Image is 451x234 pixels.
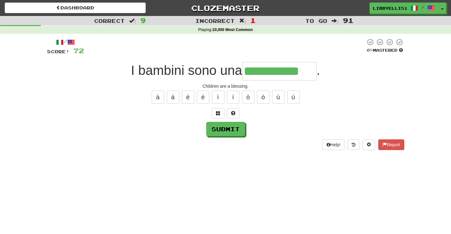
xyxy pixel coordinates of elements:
[212,108,224,119] button: Switch sentence to multiple choice alt+p
[242,91,254,104] button: ò
[367,48,373,53] span: 0 %
[317,63,320,78] span: .
[94,18,125,24] span: Correct
[373,5,407,11] span: Libbyellis1
[323,139,345,150] button: Help!
[227,108,239,119] button: Single letter hint - you only get 1 per sentence and score half the points! alt+h
[365,48,404,53] div: Mastered
[47,83,404,89] div: Children are a blessing.
[167,91,179,104] button: á
[348,139,359,150] button: Round history (alt+y)
[227,91,239,104] button: í
[47,38,84,46] div: /
[140,17,146,24] span: 9
[155,3,296,13] a: Clozemaster
[129,18,136,23] span: :
[378,139,404,150] button: Report
[343,17,354,24] span: 91
[197,91,209,104] button: é
[257,91,270,104] button: ó
[47,49,70,54] span: Score:
[195,18,235,24] span: Incorrect
[421,5,424,9] span: /
[370,3,438,14] a: Libbyellis1 /
[206,122,245,136] button: Submit
[239,18,246,23] span: :
[73,47,84,55] span: 72
[182,91,194,104] button: è
[305,18,327,24] span: To go
[212,28,253,32] strong: 10,000 Most Common
[332,18,338,23] span: :
[250,17,256,24] span: 1
[131,63,242,78] span: I bambini sono una
[272,91,285,104] button: ù
[287,91,300,104] button: ú
[152,91,164,104] button: à
[212,91,224,104] button: ì
[5,3,146,13] a: Dashboard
